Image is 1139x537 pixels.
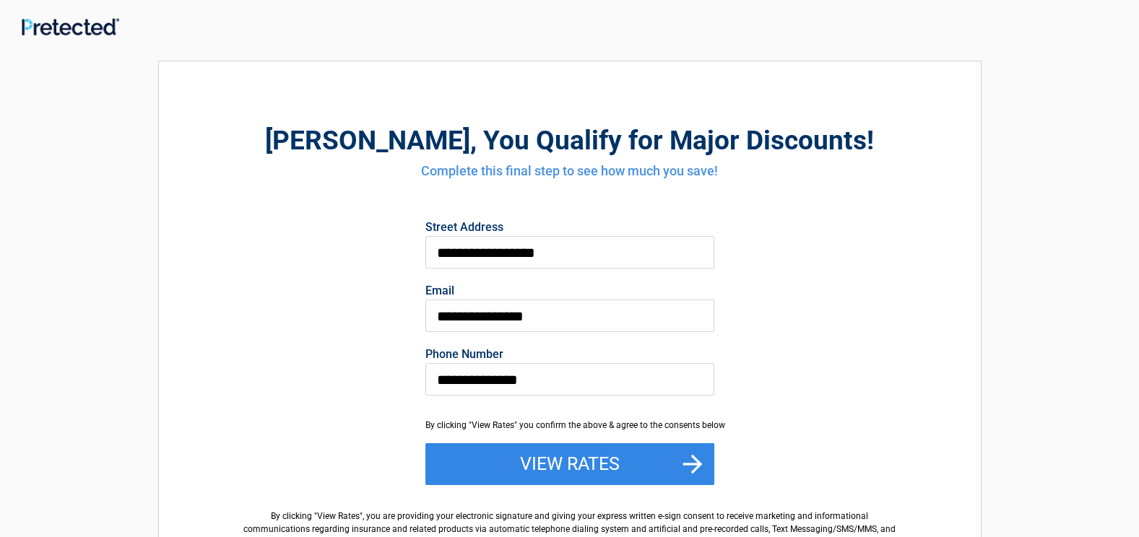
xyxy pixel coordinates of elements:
[317,511,360,521] span: View Rates
[425,349,714,360] label: Phone Number
[265,125,470,156] span: [PERSON_NAME]
[425,419,714,432] div: By clicking "View Rates" you confirm the above & agree to the consents below
[425,222,714,233] label: Street Address
[238,123,901,158] h2: , You Qualify for Major Discounts!
[425,443,714,485] button: View Rates
[425,285,714,297] label: Email
[22,18,119,36] img: Main Logo
[238,162,901,180] h4: Complete this final step to see how much you save!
